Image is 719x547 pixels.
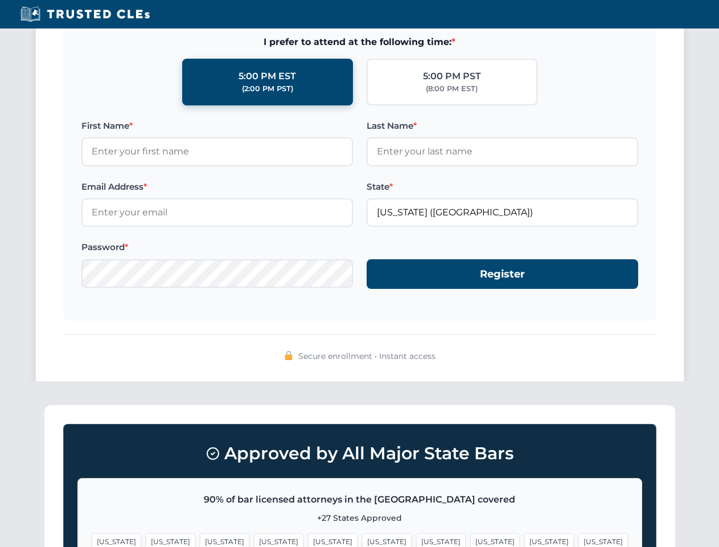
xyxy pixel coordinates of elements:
[81,240,353,254] label: Password
[81,198,353,227] input: Enter your email
[92,492,628,507] p: 90% of bar licensed attorneys in the [GEOGRAPHIC_DATA] covered
[367,137,638,166] input: Enter your last name
[284,351,293,360] img: 🔒
[92,512,628,524] p: +27 States Approved
[367,198,638,227] input: California (CA)
[81,119,353,133] label: First Name
[81,180,353,194] label: Email Address
[17,6,153,23] img: Trusted CLEs
[242,83,293,95] div: (2:00 PM PST)
[239,69,296,84] div: 5:00 PM EST
[81,35,638,50] span: I prefer to attend at the following time:
[298,350,435,362] span: Secure enrollment • Instant access
[426,83,478,95] div: (8:00 PM EST)
[423,69,481,84] div: 5:00 PM PST
[367,180,638,194] label: State
[77,438,642,469] h3: Approved by All Major State Bars
[81,137,353,166] input: Enter your first name
[367,119,638,133] label: Last Name
[367,259,638,289] button: Register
